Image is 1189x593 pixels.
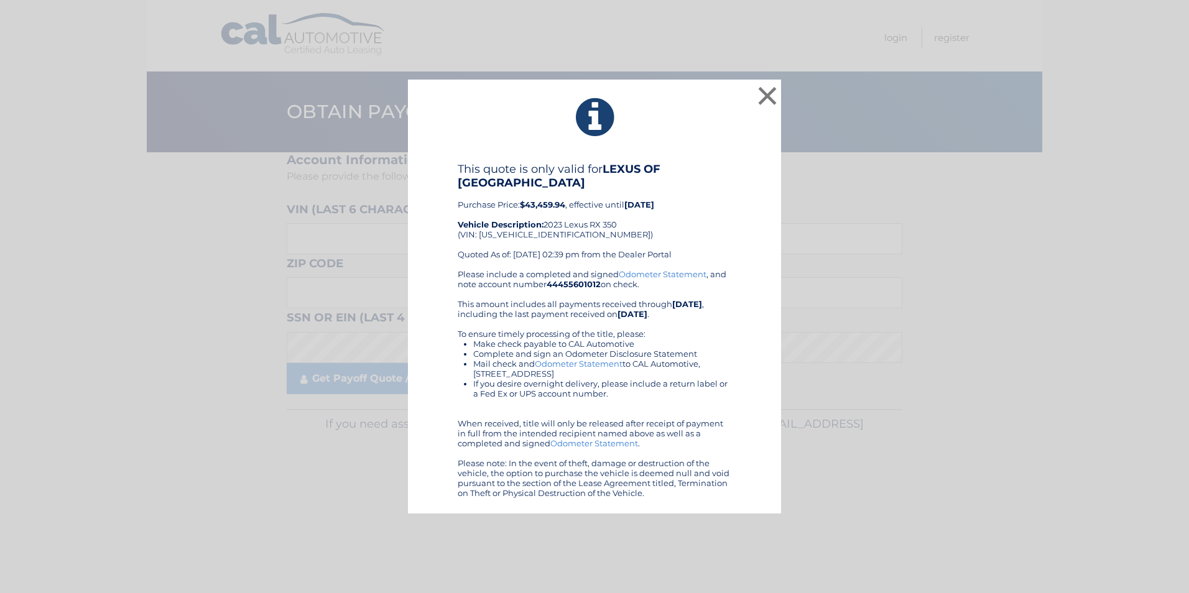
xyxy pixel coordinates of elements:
[755,83,780,108] button: ×
[473,379,731,398] li: If you desire overnight delivery, please include a return label or a Fed Ex or UPS account number.
[458,162,660,190] b: LEXUS OF [GEOGRAPHIC_DATA]
[550,438,638,448] a: Odometer Statement
[520,200,565,209] b: $43,459.94
[618,309,647,319] b: [DATE]
[473,359,731,379] li: Mail check and to CAL Automotive, [STREET_ADDRESS]
[619,269,706,279] a: Odometer Statement
[672,299,702,309] b: [DATE]
[458,162,731,269] div: Purchase Price: , effective until 2023 Lexus RX 350 (VIN: [US_VEHICLE_IDENTIFICATION_NUMBER]) Quo...
[458,219,544,229] strong: Vehicle Description:
[458,269,731,498] div: Please include a completed and signed , and note account number on check. This amount includes al...
[624,200,654,209] b: [DATE]
[535,359,622,369] a: Odometer Statement
[458,162,731,190] h4: This quote is only valid for
[473,339,731,349] li: Make check payable to CAL Automotive
[473,349,731,359] li: Complete and sign an Odometer Disclosure Statement
[547,279,601,289] b: 44455601012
